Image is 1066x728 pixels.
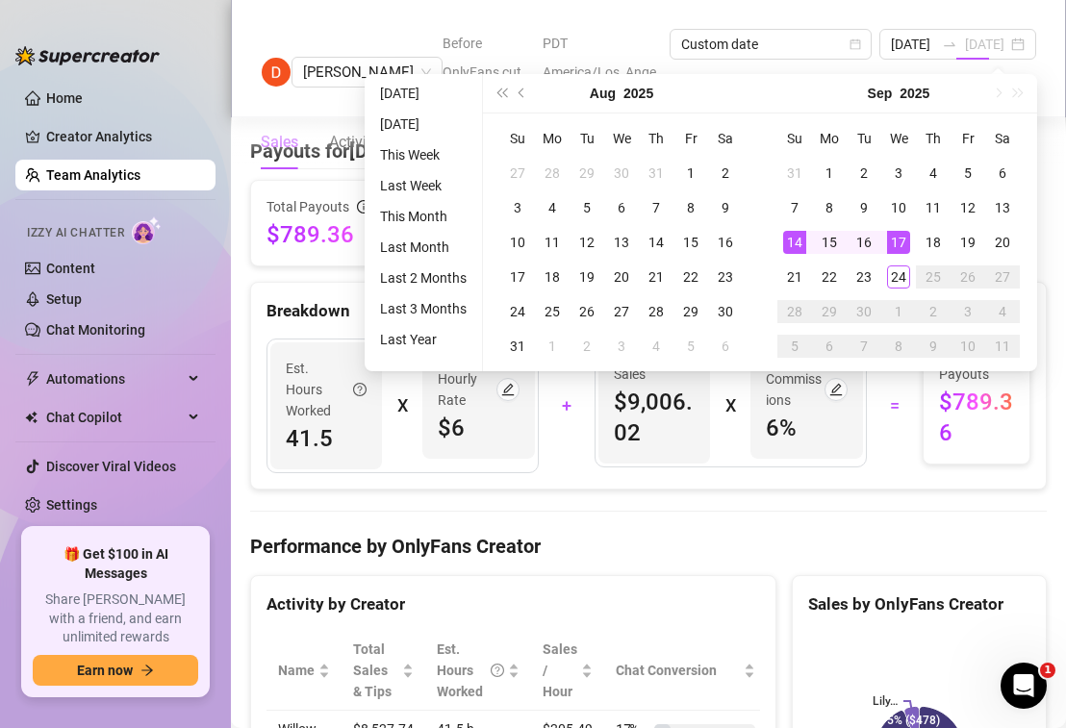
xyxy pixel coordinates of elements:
div: 4 [991,300,1014,323]
span: swap-right [942,37,957,52]
th: Sa [985,121,1020,156]
td: 2025-09-26 [951,260,985,294]
div: 26 [575,300,598,323]
a: Setup [46,291,82,307]
div: 12 [575,231,598,254]
span: thunderbolt [25,371,40,387]
div: Activity by Creator [266,591,760,617]
div: 9 [852,196,876,219]
td: 2025-10-11 [985,329,1020,364]
span: Share [PERSON_NAME] with a friend, and earn unlimited rewards [33,590,198,647]
div: 29 [818,300,841,323]
td: 2025-08-26 [570,294,604,329]
div: 24 [887,265,910,289]
td: 2025-09-18 [916,225,951,260]
td: 2025-08-31 [777,156,812,190]
div: 20 [610,265,633,289]
th: We [604,121,639,156]
th: Tu [570,121,604,156]
div: 20 [991,231,1014,254]
text: Lily… [873,695,898,709]
div: 16 [852,231,876,254]
span: Sales / Hour [543,639,577,702]
div: 3 [887,162,910,185]
td: 2025-07-31 [639,156,673,190]
article: Commissions [766,368,824,411]
td: 2025-09-24 [881,260,916,294]
td: 2025-09-05 [951,156,985,190]
div: 23 [852,265,876,289]
th: Sa [708,121,743,156]
th: Fr [951,121,985,156]
div: 19 [575,265,598,289]
a: Settings [46,497,97,513]
a: Team Analytics [46,167,140,183]
div: 15 [818,231,841,254]
td: 2025-10-04 [985,294,1020,329]
td: 2025-09-09 [847,190,881,225]
div: 13 [991,196,1014,219]
li: [DATE] [372,82,474,105]
td: 2025-09-19 [951,225,985,260]
td: 2025-08-27 [604,294,639,329]
td: 2025-09-28 [777,294,812,329]
div: 8 [887,335,910,358]
div: 25 [541,300,564,323]
td: 2025-09-03 [881,156,916,190]
th: Th [639,121,673,156]
span: $789.36 [939,387,1014,448]
a: Creator Analytics [46,121,200,152]
div: 11 [541,231,564,254]
img: AI Chatter [132,216,162,244]
img: Dan Anton Soriano [262,58,291,87]
td: 2025-09-11 [916,190,951,225]
td: 2025-08-18 [535,260,570,294]
button: Choose a year [623,74,653,113]
th: Name [266,631,342,711]
input: End date [965,34,1007,55]
div: 17 [887,231,910,254]
td: 2025-07-30 [604,156,639,190]
td: 2025-10-08 [881,329,916,364]
div: 14 [783,231,806,254]
td: 2025-09-27 [985,260,1020,294]
li: Last Week [372,174,474,197]
div: 1 [887,300,910,323]
td: 2025-09-06 [708,329,743,364]
div: 9 [714,196,737,219]
td: 2025-08-01 [673,156,708,190]
td: 2025-08-15 [673,225,708,260]
div: 6 [818,335,841,358]
div: 1 [818,162,841,185]
div: Est. Hours Worked [437,639,504,702]
td: 2025-09-20 [985,225,1020,260]
span: Chat Conversion [616,660,740,681]
iframe: Intercom live chat [1001,663,1047,709]
td: 2025-09-02 [570,329,604,364]
div: 4 [645,335,668,358]
span: edit [501,383,515,396]
td: 2025-08-29 [673,294,708,329]
div: 2 [852,162,876,185]
div: 1 [679,162,702,185]
th: Mo [535,121,570,156]
div: 3 [956,300,979,323]
td: 2025-09-05 [673,329,708,364]
div: Breakdown [266,298,1030,324]
td: 2025-08-24 [500,294,535,329]
td: 2025-09-23 [847,260,881,294]
span: 6 % [766,413,847,443]
div: 23 [714,265,737,289]
div: 18 [922,231,945,254]
td: 2025-09-21 [777,260,812,294]
div: 15 [679,231,702,254]
td: 2025-08-14 [639,225,673,260]
td: 2025-08-06 [604,190,639,225]
td: 2025-09-01 [812,156,847,190]
div: 27 [506,162,529,185]
td: 2025-09-30 [847,294,881,329]
td: 2025-07-27 [500,156,535,190]
div: 7 [852,335,876,358]
td: 2025-09-04 [916,156,951,190]
div: 10 [887,196,910,219]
